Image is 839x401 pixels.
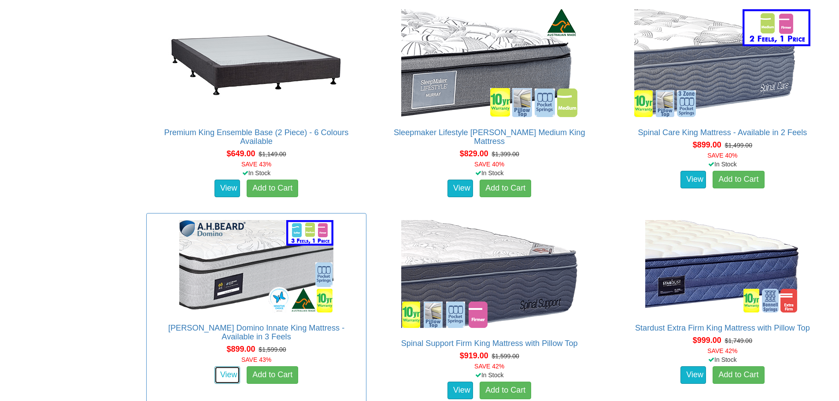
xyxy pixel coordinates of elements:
a: View [214,180,240,197]
span: $899.00 [226,345,255,353]
del: $1,749.00 [725,337,752,344]
img: Spinal Support Firm King Mattress with Pillow Top [399,218,580,330]
a: View [447,180,473,197]
font: SAVE 40% [707,152,737,159]
span: $999.00 [693,336,721,345]
span: $919.00 [460,351,488,360]
div: In Stock [378,371,601,379]
a: Add to Cart [247,180,298,197]
span: $899.00 [693,140,721,149]
img: Stardust Extra Firm King Mattress with Pillow Top [643,218,802,315]
img: Premium King Ensemble Base (2 Piece) - 6 Colours Available [166,7,347,119]
div: In Stock [611,355,834,364]
a: Add to Cart [713,171,764,188]
a: Add to Cart [480,180,531,197]
font: SAVE 43% [241,356,271,363]
del: $1,149.00 [259,151,286,158]
font: SAVE 40% [474,161,504,168]
del: $1,399.00 [492,151,519,158]
del: $1,499.00 [725,142,752,149]
a: View [214,366,240,384]
a: Add to Cart [713,366,764,384]
del: $1,599.00 [492,353,519,360]
img: A.H Beard Domino Innate King Mattress - Available in 3 Feels [177,218,336,315]
a: Stardust Extra Firm King Mattress with Pillow Top [635,324,810,332]
a: Premium King Ensemble Base (2 Piece) - 6 Colours Available [164,128,348,146]
font: SAVE 42% [707,347,737,354]
a: View [680,366,706,384]
font: SAVE 43% [241,161,271,168]
a: [PERSON_NAME] Domino Innate King Mattress - Available in 3 Feels [168,324,344,341]
a: View [680,171,706,188]
img: Spinal Care King Mattress - Available in 2 Feels [632,7,813,119]
del: $1,599.00 [259,346,286,353]
span: $649.00 [226,149,255,158]
img: Sleepmaker Lifestyle Murray Medium King Mattress [399,7,580,119]
span: $829.00 [460,149,488,158]
a: View [447,382,473,399]
div: In Stock [378,169,601,177]
a: Add to Cart [480,382,531,399]
div: In Stock [144,169,368,177]
a: Sleepmaker Lifestyle [PERSON_NAME] Medium King Mattress [394,128,585,146]
a: Spinal Care King Mattress - Available in 2 Feels [638,128,807,137]
a: Add to Cart [247,366,298,384]
div: In Stock [611,160,834,169]
a: Spinal Support Firm King Mattress with Pillow Top [401,339,578,348]
font: SAVE 42% [474,363,504,370]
